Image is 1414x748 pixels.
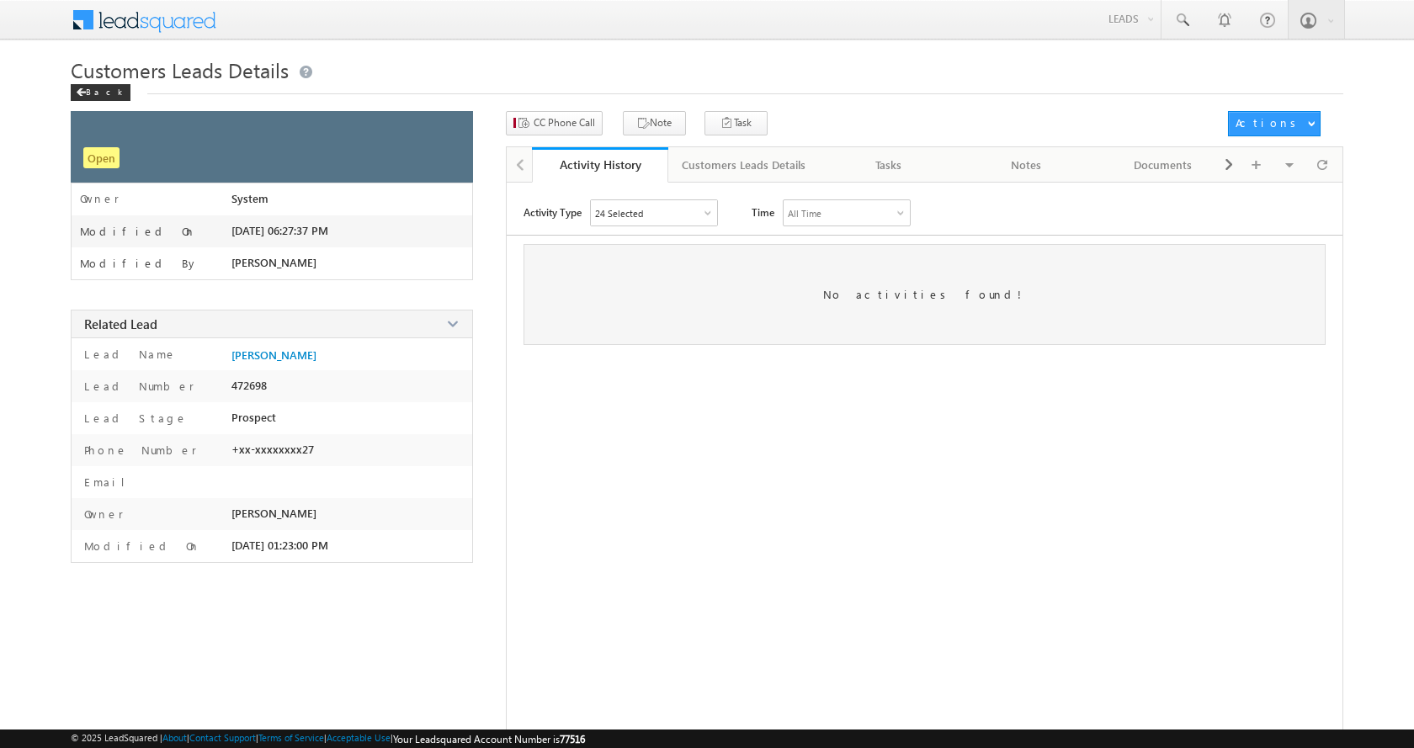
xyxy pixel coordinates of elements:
div: Owner Changed,Status Changed,Stage Changed,Source Changed,Notes & 19 more.. [591,200,717,225]
span: Prospect [231,411,276,424]
label: Lead Stage [80,411,188,425]
span: CC Phone Call [534,115,595,130]
span: +xx-xxxxxxxx27 [231,443,314,456]
label: Owner [80,192,120,205]
a: Customers Leads Details [668,147,821,183]
span: [DATE] 01:23:00 PM [231,538,328,552]
button: Actions [1228,111,1321,136]
div: Customers Leads Details [682,155,805,175]
button: Note [623,111,686,135]
button: CC Phone Call [506,111,603,135]
button: Task [704,111,768,135]
a: About [162,732,187,743]
a: [PERSON_NAME] [231,348,316,362]
label: Lead Number [80,379,194,393]
label: Modified By [80,257,199,270]
label: Modified On [80,538,200,553]
a: Activity History [532,147,669,183]
label: Modified On [80,225,196,238]
span: © 2025 LeadSquared | | | | | [71,732,585,745]
span: Activity Type [524,199,582,225]
a: Documents [1095,147,1232,183]
span: Open [83,147,120,168]
div: All Time [788,208,821,219]
span: 77516 [560,733,585,745]
span: Customers Leads Details [71,56,289,83]
label: Email [80,475,138,489]
a: Tasks [821,147,958,183]
a: Notes [958,147,1095,183]
a: Terms of Service [258,732,324,743]
span: 472698 [231,379,267,392]
div: 24 Selected [595,208,643,219]
span: [DATE] 06:27:37 PM [231,224,328,237]
div: Back [71,84,130,101]
span: Related Lead [84,316,157,332]
label: Phone Number [80,443,197,457]
span: System [231,192,268,205]
span: [PERSON_NAME] [231,256,316,269]
a: Contact Support [189,732,256,743]
div: Notes [971,155,1080,175]
label: Owner [80,507,124,521]
span: Your Leadsquared Account Number is [393,733,585,745]
span: [PERSON_NAME] [231,507,316,520]
div: Tasks [834,155,943,175]
span: Time [752,199,774,225]
div: Documents [1108,155,1217,175]
div: Activity History [545,156,656,172]
label: Lead Name [80,347,177,361]
div: Actions [1236,115,1302,130]
a: Acceptable Use [327,732,391,743]
div: No activities found! [524,244,1326,345]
